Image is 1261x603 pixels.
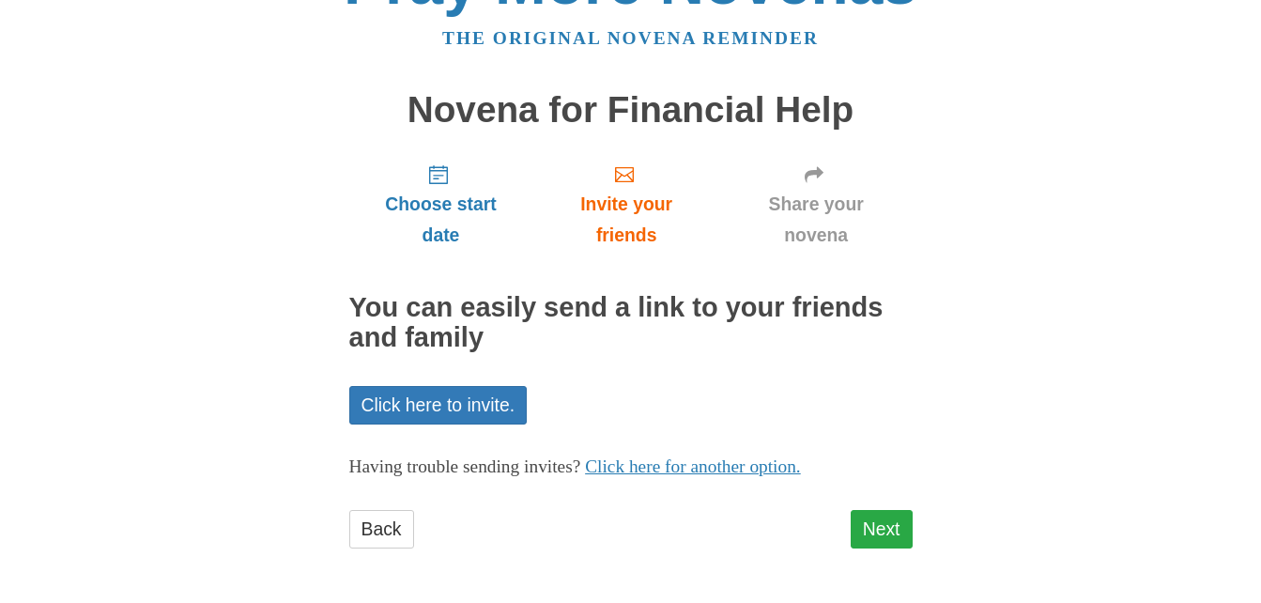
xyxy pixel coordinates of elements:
a: Next [851,510,913,549]
a: Invite your friends [532,148,719,260]
a: The original novena reminder [442,28,819,48]
span: Having trouble sending invites? [349,456,581,476]
a: Click here for another option. [585,456,801,476]
h2: You can easily send a link to your friends and family [349,293,913,353]
h1: Novena for Financial Help [349,90,913,131]
a: Back [349,510,414,549]
span: Choose start date [368,189,515,251]
a: Click here to invite. [349,386,528,425]
span: Share your novena [739,189,894,251]
a: Choose start date [349,148,533,260]
a: Share your novena [720,148,913,260]
span: Invite your friends [551,189,700,251]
